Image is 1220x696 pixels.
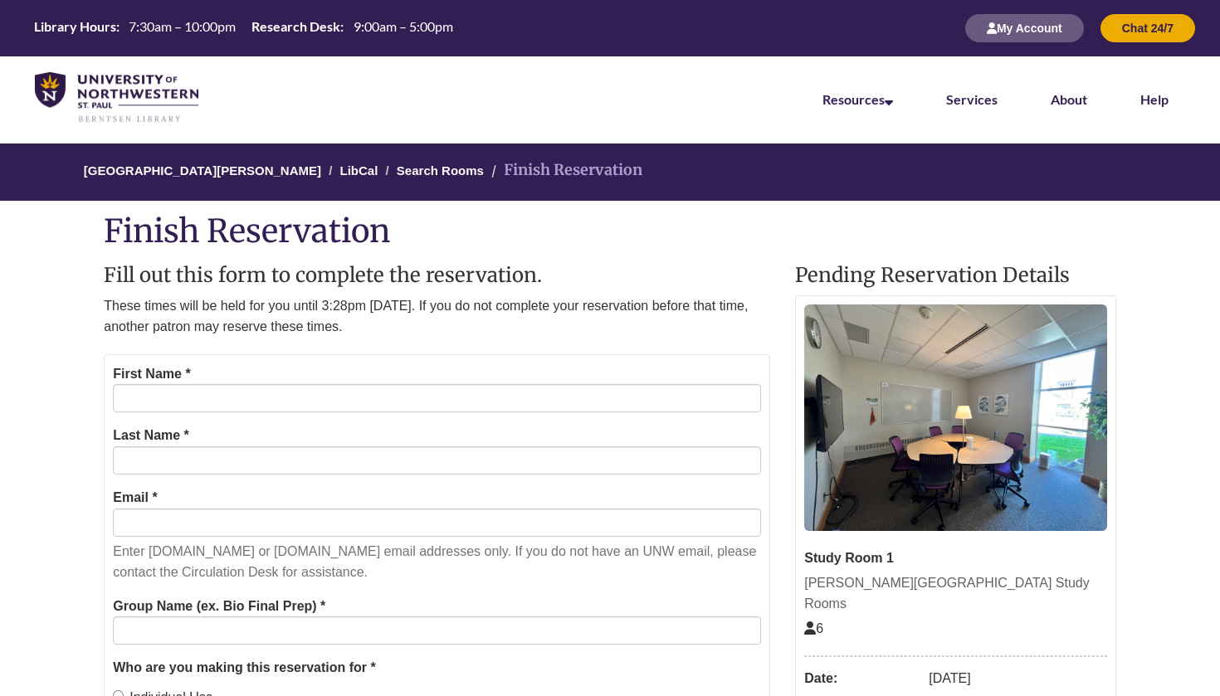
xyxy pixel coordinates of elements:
[104,295,770,338] p: These times will be held for you until 3:28pm [DATE]. If you do not complete your reservation bef...
[245,17,346,36] th: Research Desk:
[965,21,1084,35] a: My Account
[104,144,1116,201] nav: Breadcrumb
[795,265,1116,286] h2: Pending Reservation Details
[113,425,189,446] label: Last Name *
[397,163,484,178] a: Search Rooms
[804,665,920,692] dt: Date:
[27,17,459,39] a: Hours Today
[804,621,823,635] span: The capacity of this space
[804,572,1107,615] div: [PERSON_NAME][GEOGRAPHIC_DATA] Study Rooms
[1140,91,1169,107] a: Help
[104,265,770,286] h2: Fill out this form to complete the reservation.
[35,72,198,124] img: UNWSP Library Logo
[804,548,1107,569] div: Study Room 1
[104,213,1116,248] h1: Finish Reservation
[27,17,459,37] table: Hours Today
[487,158,642,183] li: Finish Reservation
[965,14,1084,42] button: My Account
[113,657,761,679] legend: Who are you making this reservation for *
[113,363,190,385] label: First Name *
[113,487,157,509] label: Email *
[929,665,1107,692] dd: [DATE]
[804,304,1107,531] img: Study Room 1
[129,18,236,34] span: 7:30am – 10:00pm
[822,91,893,107] a: Resources
[354,18,453,34] span: 9:00am – 5:00pm
[1100,14,1195,42] button: Chat 24/7
[1051,91,1087,107] a: About
[340,163,378,178] a: LibCal
[113,596,325,617] label: Group Name (ex. Bio Final Prep) *
[27,17,122,36] th: Library Hours:
[84,163,321,178] a: [GEOGRAPHIC_DATA][PERSON_NAME]
[1100,21,1195,35] a: Chat 24/7
[113,541,761,583] p: Enter [DOMAIN_NAME] or [DOMAIN_NAME] email addresses only. If you do not have an UNW email, pleas...
[946,91,998,107] a: Services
